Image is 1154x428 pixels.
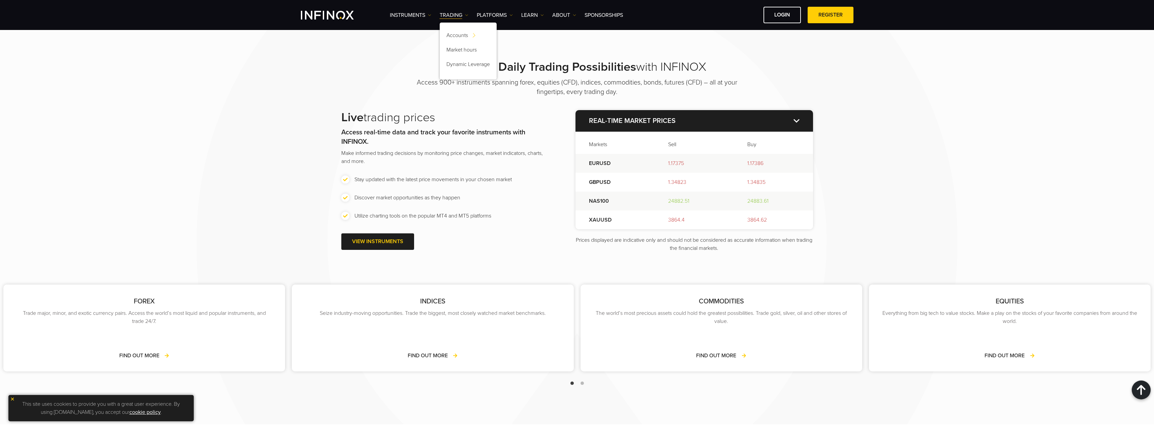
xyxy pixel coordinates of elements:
a: FIND OUT MORE [119,352,169,360]
a: PLATFORMS [477,11,513,19]
li: Utilize charting tools on the popular MT4 and MT5 platforms [341,212,549,220]
a: FIND OUT MORE [408,352,458,360]
p: COMMODITIES [594,296,849,306]
p: Access 900+ instruments spanning forex, equities (CFD), indices, commodities, bonds, futures (CFD... [409,78,746,97]
a: Instruments [390,11,431,19]
a: Learn [521,11,544,19]
p: FOREX [17,296,272,306]
p: INDICES [305,296,560,306]
td: 1.34835 [734,173,813,192]
p: EQUITIES [882,296,1137,306]
strong: Real-time market prices [589,117,676,125]
a: ABOUT [552,11,576,19]
a: FIND OUT MORE [985,352,1035,360]
img: yellow close icon [10,397,15,401]
td: EURUSD [575,154,655,173]
td: 24882.51 [655,192,734,210]
a: INFINOX Logo [301,11,370,20]
td: GBPUSD [575,173,655,192]
a: TRADING [440,11,468,19]
td: 3864.62 [734,210,813,229]
p: Make informed trading decisions by monitoring price changes, market indicators, charts, and more. [341,149,549,165]
a: REGISTER [808,7,853,23]
span: Go to slide 2 [581,382,584,385]
p: Seize industry-moving opportunities. Trade the biggest, most closely watched market benchmarks. [305,309,560,317]
td: NAS100 [575,192,655,210]
li: Stay updated with the latest price movements in your chosen market [341,175,549,184]
strong: Live [341,110,364,125]
li: Discover market opportunities as they happen [341,194,549,202]
td: 1.17375 [655,154,734,173]
span: Go to slide 1 [570,382,574,385]
a: Dynamic Leverage [440,58,497,73]
td: 24883.61 [734,192,813,210]
a: VIEW INSTRUMENTS [341,233,414,250]
h2: trading prices [341,110,549,125]
a: Market hours [440,44,497,58]
strong: Discover Daily Trading Possibilities [448,60,636,74]
p: Prices displayed are indicative only and should not be considered as accurate information when tr... [575,236,813,252]
p: Trade major, minor, and exotic currency pairs. Access the world’s most liquid and popular instrum... [17,309,272,325]
p: This site uses cookies to provide you with a great user experience. By using [DOMAIN_NAME], you a... [12,398,190,418]
td: 3864.4 [655,210,734,229]
a: SPONSORSHIPS [585,11,623,19]
p: The world’s most precious assets could hold the greatest possibilities. Trade gold, silver, oil a... [594,309,849,325]
a: Accounts [440,29,497,44]
td: XAUUSD [575,210,655,229]
th: Buy [734,132,813,154]
td: 1.17386 [734,154,813,173]
p: Everything from big tech to value stocks. Make a play on the stocks of your favorite companies fr... [882,309,1137,325]
a: FIND OUT MORE [696,352,746,360]
h2: with INFINOX [409,60,746,74]
th: Markets [575,132,655,154]
td: 1.34823 [655,173,734,192]
a: cookie policy [129,409,161,416]
th: Sell [655,132,734,154]
a: LOGIN [763,7,801,23]
strong: Access real-time data and track your favorite instruments with INFINOX. [341,128,525,146]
